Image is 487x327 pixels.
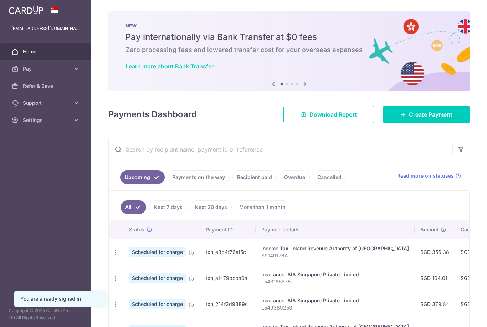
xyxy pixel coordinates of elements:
img: Bank transfer banner [108,11,470,91]
input: Search by recipient name, payment id or reference [109,138,452,161]
td: txn_214f2d9389c [200,291,256,317]
img: CardUp [9,6,43,14]
p: NEW [125,23,453,29]
div: Insurance. AIA Singapore Private Limited [261,297,409,304]
div: Income Tax. Inland Revenue Authority of [GEOGRAPHIC_DATA] [261,245,409,252]
td: SGD 379.84 [415,291,455,317]
th: Payment ID [200,220,256,239]
td: SGD 104.01 [415,265,455,291]
span: Amount [420,226,439,233]
h4: Payments Dashboard [108,108,197,121]
a: Cancelled [313,170,346,184]
span: Scheduled for charge [129,299,186,309]
a: Create Payment [383,106,470,123]
span: Home [23,48,70,55]
th: Payment details [256,220,415,239]
div: You are already signed in [20,295,99,302]
td: txn_a1479bcba0a [200,265,256,291]
p: S9149176A [261,252,409,259]
td: txn_e3b4f76af5c [200,239,256,265]
td: SGD 356.38 [415,239,455,265]
div: Insurance. AIA Singapore Private Limited [261,271,409,278]
h5: Pay internationally via Bank Transfer at $0 fees [125,31,453,43]
span: Scheduled for charge [129,247,186,257]
p: L543185275 [261,278,409,285]
p: [EMAIL_ADDRESS][DOMAIN_NAME] [11,25,80,32]
p: L549389253 [261,304,409,311]
a: Download Report [283,106,374,123]
span: Support [23,99,70,107]
a: Read more on statuses [397,172,461,179]
span: Status [129,226,144,233]
a: More than 1 month [235,200,290,214]
span: Read more on statuses [397,172,454,179]
h6: Zero processing fees and lowered transfer cost for your overseas expenses [125,46,453,54]
a: Overdue [280,170,310,184]
span: Create Payment [409,110,452,119]
span: Settings [23,117,70,124]
a: Learn more about Bank Transfer [125,63,214,70]
a: Next 30 days [190,200,232,214]
span: Scheduled for charge [129,273,186,283]
span: Pay [23,65,70,72]
span: Download Report [309,110,357,119]
a: Payments on the way [168,170,230,184]
a: Upcoming [120,170,165,184]
span: Refer & Save [23,82,70,90]
a: Recipient paid [232,170,277,184]
a: Next 7 days [149,200,187,214]
a: All [121,200,146,214]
